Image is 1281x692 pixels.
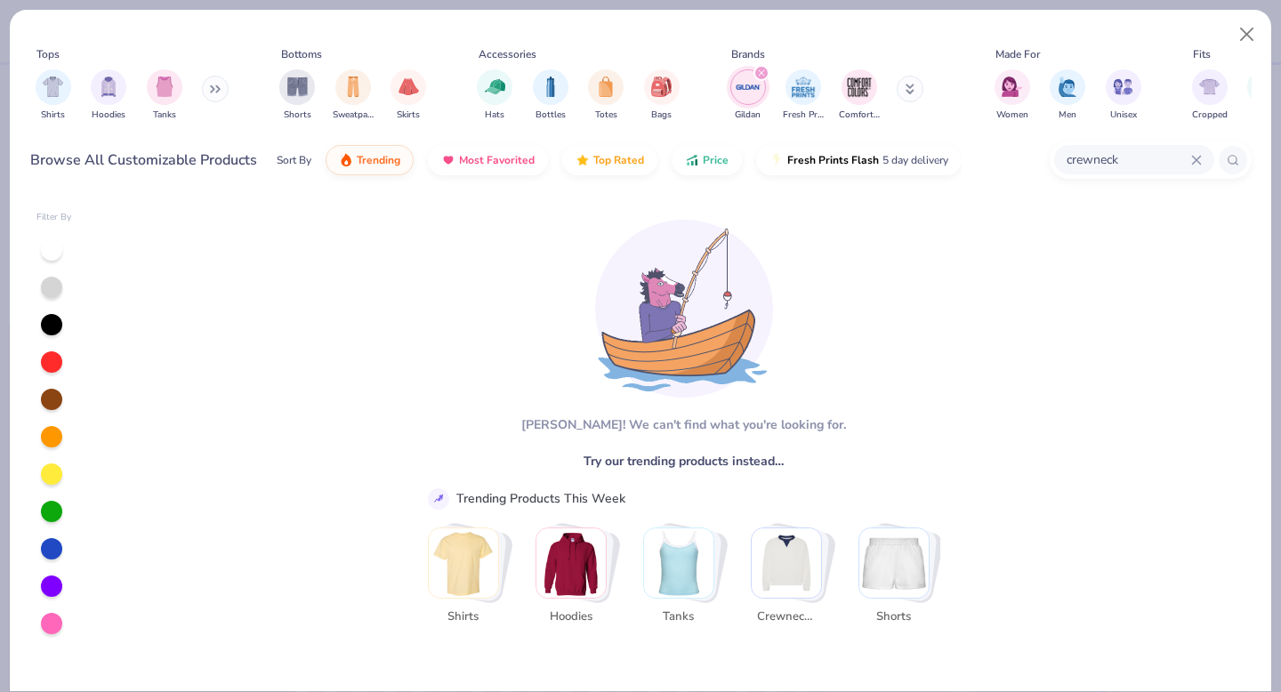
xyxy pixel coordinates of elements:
[996,109,1028,122] span: Women
[477,69,512,122] div: filter for Hats
[279,69,315,122] div: filter for Shorts
[459,153,535,167] span: Most Favorited
[99,76,118,97] img: Hoodies Image
[588,69,624,122] button: filter button
[153,109,176,122] span: Tanks
[995,46,1040,62] div: Made For
[339,153,353,167] img: trending.gif
[434,608,492,626] span: Shirts
[357,153,400,167] span: Trending
[651,76,671,97] img: Bags Image
[735,74,761,101] img: Gildan Image
[1193,46,1211,62] div: Fits
[399,76,419,97] img: Skirts Image
[1192,69,1228,122] div: filter for Cropped
[485,76,505,97] img: Hats Image
[562,145,657,175] button: Top Rated
[391,69,426,122] button: filter button
[756,145,962,175] button: Fresh Prints Flash5 day delivery
[1050,69,1085,122] button: filter button
[428,527,510,633] button: Stack Card Button Shirts
[533,69,568,122] button: filter button
[595,109,617,122] span: Totes
[593,153,644,167] span: Top Rated
[1050,69,1085,122] div: filter for Men
[279,69,315,122] button: filter button
[596,76,616,97] img: Totes Image
[790,74,817,101] img: Fresh Prints Image
[92,109,125,122] span: Hoodies
[644,69,680,122] div: filter for Bags
[479,46,536,62] div: Accessories
[277,152,311,168] div: Sort By
[441,153,455,167] img: most_fav.gif
[595,220,773,398] img: Loading...
[456,489,625,508] div: Trending Products This Week
[343,76,363,97] img: Sweatpants Image
[735,109,761,122] span: Gildan
[651,109,672,122] span: Bags
[1113,76,1133,97] img: Unisex Image
[783,69,824,122] div: filter for Fresh Prints
[36,46,60,62] div: Tops
[36,69,71,122] div: filter for Shirts
[147,69,182,122] div: filter for Tanks
[30,149,257,171] div: Browse All Customizable Products
[1199,76,1220,97] img: Cropped Image
[542,608,600,626] span: Hoodies
[287,76,308,97] img: Shorts Image
[326,145,414,175] button: Trending
[431,491,447,507] img: trend_line.gif
[839,69,880,122] button: filter button
[576,153,590,167] img: TopRated.gif
[333,69,374,122] div: filter for Sweatpants
[1230,18,1264,52] button: Close
[428,145,548,175] button: Most Favorited
[588,69,624,122] div: filter for Totes
[703,153,729,167] span: Price
[391,69,426,122] div: filter for Skirts
[1002,76,1022,97] img: Women Image
[783,69,824,122] button: filter button
[333,109,374,122] span: Sweatpants
[43,76,63,97] img: Shirts Image
[1110,109,1137,122] span: Unisex
[1106,69,1141,122] div: filter for Unisex
[649,608,707,626] span: Tanks
[839,69,880,122] div: filter for Comfort Colors
[858,527,940,633] button: Stack Card Button Shorts
[1065,149,1191,170] input: Try "T-Shirt"
[783,109,824,122] span: Fresh Prints
[1059,109,1076,122] span: Men
[536,528,606,598] img: Hoodies
[1192,69,1228,122] button: filter button
[751,527,833,633] button: Stack Card Button Crewnecks
[541,76,560,97] img: Bottles Image
[644,69,680,122] button: filter button
[477,69,512,122] button: filter button
[1106,69,1141,122] button: filter button
[865,608,922,626] span: Shorts
[731,46,765,62] div: Brands
[730,69,766,122] div: filter for Gildan
[429,528,498,598] img: Shirts
[397,109,420,122] span: Skirts
[672,145,742,175] button: Price
[536,109,566,122] span: Bottles
[147,69,182,122] button: filter button
[36,69,71,122] button: filter button
[91,69,126,122] button: filter button
[533,69,568,122] div: filter for Bottles
[485,109,504,122] span: Hats
[995,69,1030,122] button: filter button
[644,528,713,598] img: Tanks
[1192,109,1228,122] span: Cropped
[91,69,126,122] div: filter for Hoodies
[787,153,879,167] span: Fresh Prints Flash
[730,69,766,122] button: filter button
[333,69,374,122] button: filter button
[155,76,174,97] img: Tanks Image
[882,150,948,171] span: 5 day delivery
[536,527,617,633] button: Stack Card Button Hoodies
[846,74,873,101] img: Comfort Colors Image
